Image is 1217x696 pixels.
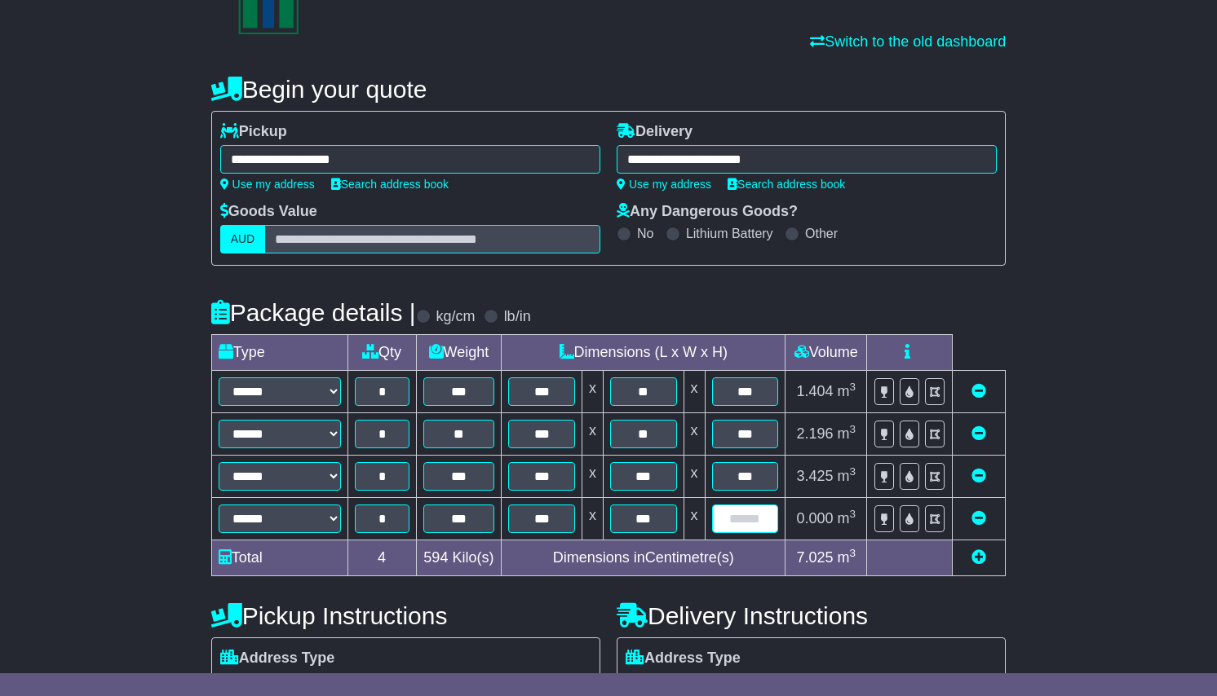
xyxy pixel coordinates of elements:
a: Search address book [728,178,845,191]
span: m [838,510,856,526]
span: m [838,468,856,484]
td: 4 [347,540,416,576]
a: Remove this item [971,468,986,484]
td: Volume [786,335,867,371]
span: 3.425 [797,468,834,484]
sup: 3 [850,423,856,435]
span: m [838,383,856,399]
h4: Pickup Instructions [211,602,600,629]
h4: Delivery Instructions [617,602,1006,629]
label: Lithium Battery [686,226,773,241]
label: Address Type [220,650,335,667]
td: Type [211,335,347,371]
h4: Package details | [211,299,416,326]
td: Dimensions in Centimetre(s) [502,540,786,576]
a: Remove this item [971,510,986,526]
label: Address Type [626,650,741,667]
td: x [582,456,603,498]
a: Search address book [331,178,449,191]
span: 1.404 [797,383,834,399]
td: Weight [416,335,502,371]
td: Qty [347,335,416,371]
span: 0.000 [797,510,834,526]
td: x [684,413,705,456]
span: 7.025 [797,549,834,566]
td: Kilo(s) [416,540,502,576]
span: m [838,549,856,566]
span: 2.196 [797,425,834,442]
a: Remove this item [971,425,986,442]
a: Use my address [220,178,315,191]
label: No [637,226,653,241]
sup: 3 [850,381,856,393]
label: kg/cm [436,308,476,326]
td: Dimensions (L x W x H) [502,335,786,371]
label: Goods Value [220,203,317,221]
a: Use my address [617,178,711,191]
h4: Begin your quote [211,76,1007,103]
sup: 3 [850,508,856,520]
a: Add new item [971,549,986,566]
td: x [582,413,603,456]
label: Pickup [220,123,287,141]
label: Delivery [617,123,693,141]
td: x [582,371,603,413]
a: Switch to the old dashboard [810,33,1006,50]
td: x [684,498,705,540]
span: m [838,425,856,442]
td: x [684,456,705,498]
label: Any Dangerous Goods? [617,203,798,221]
td: Total [211,540,347,576]
span: 594 [423,549,448,566]
sup: 3 [850,547,856,559]
a: Remove this item [971,383,986,399]
sup: 3 [850,465,856,478]
td: x [582,498,603,540]
label: AUD [220,225,266,253]
label: Other [805,226,838,241]
label: lb/in [504,308,531,326]
td: x [684,371,705,413]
